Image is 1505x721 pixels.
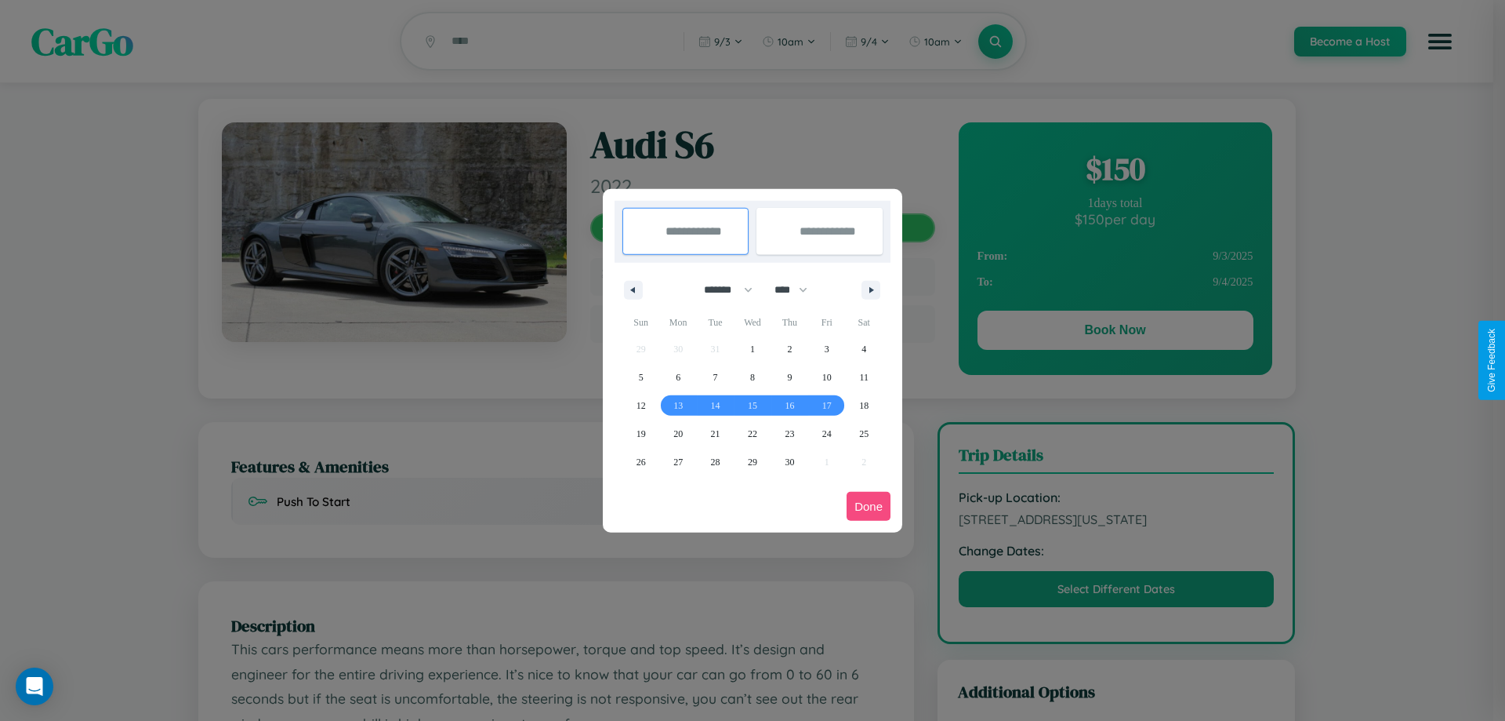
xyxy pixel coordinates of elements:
[711,391,720,420] span: 14
[771,448,808,476] button: 30
[847,492,890,521] button: Done
[808,335,845,363] button: 3
[676,363,680,391] span: 6
[1486,329,1497,392] div: Give Feedback
[659,420,696,448] button: 20
[825,335,829,363] span: 3
[734,363,771,391] button: 8
[734,420,771,448] button: 22
[808,420,845,448] button: 24
[659,391,696,420] button: 13
[785,448,794,476] span: 30
[771,391,808,420] button: 16
[748,420,757,448] span: 22
[622,448,659,476] button: 26
[808,391,845,420] button: 17
[822,391,832,420] span: 17
[785,420,794,448] span: 23
[861,335,866,363] span: 4
[734,391,771,420] button: 15
[659,363,696,391] button: 6
[846,335,883,363] button: 4
[748,448,757,476] span: 29
[750,335,755,363] span: 1
[785,391,794,420] span: 16
[673,391,683,420] span: 13
[636,448,646,476] span: 26
[771,310,808,335] span: Thu
[697,310,734,335] span: Tue
[622,420,659,448] button: 19
[636,391,646,420] span: 12
[622,310,659,335] span: Sun
[734,448,771,476] button: 29
[636,420,646,448] span: 19
[673,420,683,448] span: 20
[771,420,808,448] button: 23
[846,420,883,448] button: 25
[711,420,720,448] span: 21
[859,420,869,448] span: 25
[748,391,757,420] span: 15
[822,363,832,391] span: 10
[673,448,683,476] span: 27
[697,448,734,476] button: 28
[846,363,883,391] button: 11
[697,391,734,420] button: 14
[771,363,808,391] button: 9
[734,310,771,335] span: Wed
[713,363,718,391] span: 7
[16,668,53,705] div: Open Intercom Messenger
[659,448,696,476] button: 27
[787,363,792,391] span: 9
[697,420,734,448] button: 21
[659,310,696,335] span: Mon
[859,391,869,420] span: 18
[697,363,734,391] button: 7
[622,363,659,391] button: 5
[859,363,869,391] span: 11
[808,363,845,391] button: 10
[787,335,792,363] span: 2
[808,310,845,335] span: Fri
[711,448,720,476] span: 28
[822,420,832,448] span: 24
[846,310,883,335] span: Sat
[639,363,644,391] span: 5
[622,391,659,420] button: 12
[771,335,808,363] button: 2
[750,363,755,391] span: 8
[734,335,771,363] button: 1
[846,391,883,420] button: 18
